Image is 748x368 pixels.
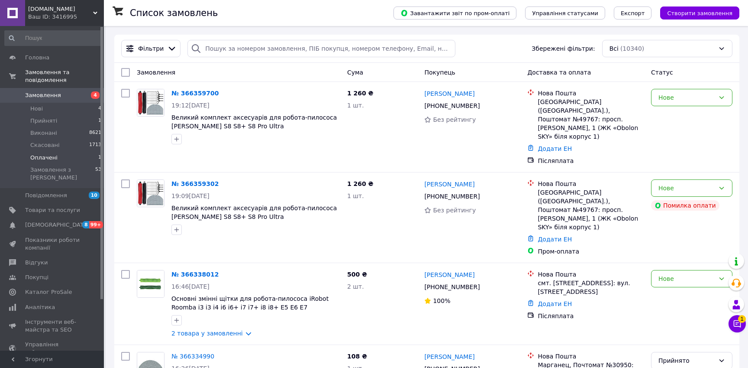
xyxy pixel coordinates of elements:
[538,247,644,256] div: Пром-оплата
[137,270,164,297] img: Фото товару
[660,7,739,20] button: Створити замовлення
[614,7,652,20] button: Експорт
[30,141,60,149] span: Скасовані
[171,192,210,199] span: 19:09[DATE]
[347,69,363,76] span: Cума
[538,279,644,296] div: смт. [STREET_ADDRESS]: вул. [STREET_ADDRESS]
[4,30,102,46] input: Пошук
[658,183,715,193] div: Нове
[538,312,644,320] div: Післяплата
[433,297,450,304] span: 100%
[171,180,219,187] a: № 366359302
[25,91,61,99] span: Замовлення
[137,180,164,207] img: Фото товару
[30,117,57,125] span: Прийняті
[424,89,474,98] a: [PERSON_NAME]
[30,166,95,182] span: Замовлення з [PERSON_NAME]
[82,221,89,228] span: 8
[171,283,210,290] span: 16:46[DATE]
[171,205,337,220] a: Великий комплект аксесуарів для робота-пилососа [PERSON_NAME] S8 S8+ S8 Pro Ultra
[25,236,80,252] span: Показники роботи компанії
[171,90,219,97] a: № 366359700
[137,89,164,116] img: Фото товару
[538,270,644,279] div: Нова Пошта
[25,318,80,334] span: Інструменти веб-майстра та SEO
[424,180,474,189] a: [PERSON_NAME]
[538,188,644,231] div: [GEOGRAPHIC_DATA] ([GEOGRAPHIC_DATA].), Поштомат №49767: просп. [PERSON_NAME], 1 (ЖК «Obolon SKY»...
[137,179,164,207] a: Фото товару
[25,341,80,356] span: Управління сайтом
[171,114,337,130] a: Великий комплект аксесуарів для робота-пилососа [PERSON_NAME] S8 S8+ S8 Pro Ultra
[30,129,57,137] span: Виконані
[621,10,645,16] span: Експорт
[25,68,104,84] span: Замовлення та повідомлення
[538,145,572,152] a: Додати ЕН
[28,5,93,13] span: yac.in.ua
[347,90,374,97] span: 1 260 ₴
[98,154,101,162] span: 1
[28,13,104,21] div: Ваш ID: 3416995
[25,288,72,296] span: Каталог ProSale
[130,8,218,18] h1: Список замовлень
[538,98,644,141] div: [GEOGRAPHIC_DATA] ([GEOGRAPHIC_DATA].), Поштомат №49767: просп. [PERSON_NAME], 1 (ЖК «Obolon SKY»...
[347,271,367,278] span: 500 ₴
[658,274,715,283] div: Нове
[424,270,474,279] a: [PERSON_NAME]
[422,190,481,202] div: [PHONE_NUMBER]
[30,105,43,113] span: Нові
[30,154,58,162] span: Оплачені
[738,315,746,323] span: 1
[538,236,572,243] a: Додати ЕН
[25,54,49,62] span: Головна
[89,141,101,149] span: 1713
[347,180,374,187] span: 1 260 ₴
[137,270,164,298] a: Фото товару
[347,192,364,199] span: 1 шт.
[609,44,619,53] span: Всі
[137,89,164,117] a: Фото товару
[171,295,329,311] a: Основні змінні щітки для робота-пилососа iRobot Roomba i3 i3 i4 i6 i6+ i7 i7+ i8 i8+ E5 E6 E7
[89,192,100,199] span: 10
[138,44,164,53] span: Фільтри
[651,69,673,76] span: Статус
[424,352,474,361] a: [PERSON_NAME]
[25,192,67,199] span: Повідомлення
[658,356,715,365] div: Прийнято
[95,166,101,182] span: 53
[25,259,48,267] span: Відгуки
[651,200,719,211] div: Помилка оплати
[532,10,598,16] span: Управління статусами
[422,100,481,112] div: [PHONE_NUMBER]
[538,89,644,98] div: Нова Пошта
[527,69,591,76] span: Доставка та оплата
[393,7,516,20] button: Завантажити звіт по пром-оплаті
[25,303,55,311] span: Аналітика
[532,44,595,53] span: Збережені фільтри:
[433,207,476,214] span: Без рейтингу
[400,9,509,17] span: Завантажити звіт по пром-оплаті
[667,10,732,16] span: Створити замовлення
[187,40,455,57] input: Пошук за номером замовлення, ПІБ покупця, номером телефону, Email, номером накладної
[137,69,175,76] span: Замовлення
[620,45,644,52] span: (10340)
[658,93,715,102] div: Нове
[538,300,572,307] a: Додати ЕН
[433,116,476,123] span: Без рейтингу
[98,117,101,125] span: 1
[538,156,644,165] div: Післяплата
[171,102,210,109] span: 19:12[DATE]
[651,9,739,16] a: Створити замовлення
[25,274,48,281] span: Покупці
[89,129,101,137] span: 8621
[171,353,214,360] a: № 366334990
[729,315,746,332] button: Чат з покупцем1
[91,91,100,99] span: 4
[25,221,89,229] span: [DEMOGRAPHIC_DATA]
[171,330,243,337] a: 2 товара у замовленні
[538,352,644,361] div: Нова Пошта
[89,221,103,228] span: 99+
[525,7,605,20] button: Управління статусами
